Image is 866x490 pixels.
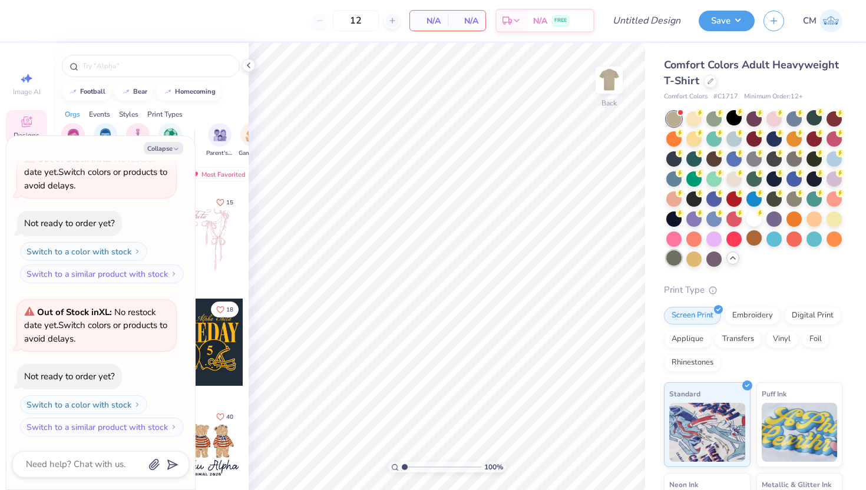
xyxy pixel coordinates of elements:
[664,354,721,372] div: Rhinestones
[170,270,177,277] img: Switch to a similar product with stock
[24,153,167,191] span: Switch colors or products to avoid delays.
[239,149,266,158] span: Game Day
[20,395,147,414] button: Switch to a color with stock
[115,83,153,101] button: bear
[669,403,745,462] img: Standard
[484,462,503,472] span: 100 %
[164,128,177,142] img: Sports Image
[802,330,829,348] div: Foil
[61,123,85,158] button: filter button
[20,264,184,283] button: Switch to a similar product with stock
[803,9,842,32] a: CM
[121,88,131,95] img: trend_line.gif
[699,11,755,31] button: Save
[158,123,182,158] button: filter button
[762,403,838,462] img: Puff Ink
[333,10,379,31] input: – –
[417,15,441,27] span: N/A
[37,306,114,318] strong: Out of Stock in XL :
[62,83,111,101] button: football
[239,123,266,158] div: filter for Game Day
[455,15,478,27] span: N/A
[597,68,621,92] img: Back
[20,418,184,436] button: Switch to a similar product with stock
[206,123,233,158] button: filter button
[239,123,266,158] button: filter button
[603,9,690,32] input: Untitled Design
[725,307,781,325] div: Embroidery
[211,194,239,210] button: Like
[92,123,119,158] div: filter for Fraternity
[206,123,233,158] div: filter for Parent's Weekend
[206,149,233,158] span: Parent's Weekend
[65,109,80,120] div: Orgs
[211,302,239,317] button: Like
[246,128,259,142] img: Game Day Image
[184,167,251,181] div: Most Favorited
[81,60,232,72] input: Try "Alpha"
[92,123,119,158] button: filter button
[226,307,233,313] span: 18
[211,409,239,425] button: Like
[175,88,216,95] div: homecoming
[762,388,786,400] span: Puff Ink
[713,92,738,102] span: # C1717
[13,87,41,97] span: Image AI
[669,388,700,400] span: Standard
[68,88,78,95] img: trend_line.gif
[803,14,817,28] span: CM
[533,15,547,27] span: N/A
[744,92,803,102] span: Minimum Order: 12 +
[213,128,227,142] img: Parent's Weekend Image
[134,401,141,408] img: Switch to a color with stock
[131,128,144,142] img: Club Image
[89,109,110,120] div: Events
[601,98,617,108] div: Back
[554,16,567,25] span: FREE
[664,92,708,102] span: Comfort Colors
[147,109,183,120] div: Print Types
[126,123,150,158] div: filter for Club
[664,307,721,325] div: Screen Print
[144,142,183,154] button: Collapse
[126,123,150,158] button: filter button
[226,200,233,206] span: 15
[133,88,147,95] div: bear
[37,153,114,165] strong: Out of Stock in XL :
[784,307,841,325] div: Digital Print
[119,109,138,120] div: Styles
[24,370,115,382] div: Not ready to order yet?
[170,423,177,431] img: Switch to a similar product with stock
[819,9,842,32] img: Charlotte Morvan
[715,330,762,348] div: Transfers
[61,123,85,158] div: filter for Sorority
[664,283,842,297] div: Print Type
[664,58,839,88] span: Comfort Colors Adult Heavyweight T-Shirt
[664,330,711,348] div: Applique
[158,123,182,158] div: filter for Sports
[24,217,115,229] div: Not ready to order yet?
[157,83,221,101] button: homecoming
[163,88,173,95] img: trend_line.gif
[20,242,147,261] button: Switch to a color with stock
[765,330,798,348] div: Vinyl
[226,414,233,420] span: 40
[99,128,112,142] img: Fraternity Image
[14,131,39,140] span: Designs
[67,128,80,142] img: Sorority Image
[24,306,167,345] span: Switch colors or products to avoid delays.
[80,88,105,95] div: football
[134,248,141,255] img: Switch to a color with stock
